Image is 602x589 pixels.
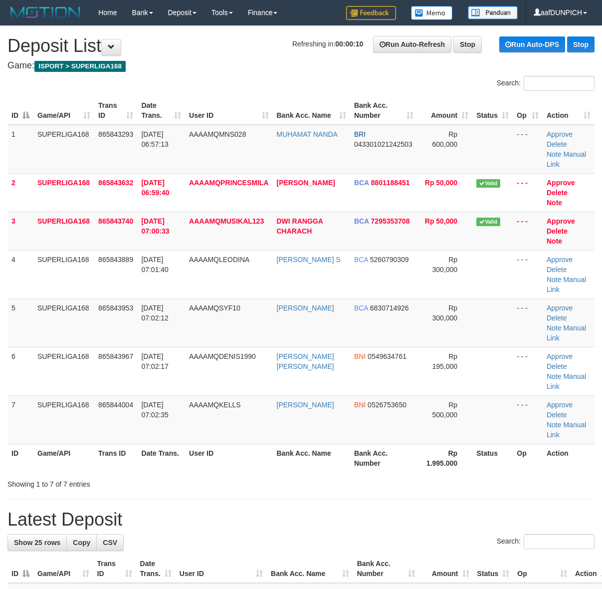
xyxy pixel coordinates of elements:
[277,352,334,370] a: [PERSON_NAME] [PERSON_NAME]
[468,6,518,19] img: panduan.png
[277,130,338,138] a: MUHAMAT NANDA
[547,372,562,380] a: Note
[98,130,133,138] span: 865843293
[33,347,94,395] td: SUPERLIGA168
[33,250,94,298] td: SUPERLIGA168
[513,555,571,583] th: Op: activate to sort column ascending
[189,401,241,409] span: AAAAMQKELLS
[411,6,453,20] img: Button%20Memo.svg
[425,217,457,225] span: Rp 50,000
[14,539,60,547] span: Show 25 rows
[189,130,246,138] span: AAAAMQMNS028
[513,444,543,472] th: Op
[33,96,94,125] th: Game/API: activate to sort column ascending
[98,304,133,312] span: 865843953
[7,444,33,472] th: ID
[547,256,573,264] a: Approve
[513,395,543,444] td: - - -
[137,444,185,472] th: Date Trans.
[98,179,133,187] span: 865843632
[547,362,567,370] a: Delete
[354,179,369,187] span: BCA
[33,125,94,174] td: SUPERLIGA168
[419,555,473,583] th: Amount: activate to sort column ascending
[547,411,567,419] a: Delete
[66,534,97,551] a: Copy
[335,40,363,48] strong: 00:00:10
[472,96,513,125] th: Status: activate to sort column ascending
[547,140,567,148] a: Delete
[141,217,169,235] span: [DATE] 07:00:33
[368,401,406,409] span: Copy 0526753650 to clipboard
[547,276,586,294] a: Manual Link
[7,534,67,551] a: Show 25 rows
[497,534,595,549] label: Search:
[33,298,94,347] td: SUPERLIGA168
[277,179,335,187] a: [PERSON_NAME]
[354,304,368,312] span: BCA
[547,421,562,429] a: Note
[453,36,482,53] a: Stop
[547,227,568,235] a: Delete
[7,61,595,71] h4: Game:
[543,96,595,125] th: Action: activate to sort column ascending
[141,304,169,322] span: [DATE] 07:02:12
[137,96,185,125] th: Date Trans.: activate to sort column ascending
[425,179,457,187] span: Rp 50,000
[33,395,94,444] td: SUPERLIGA168
[141,352,169,370] span: [DATE] 07:02:17
[513,96,543,125] th: Op: activate to sort column ascending
[370,256,409,264] span: Copy 5260790309 to clipboard
[98,401,133,409] span: 865844004
[353,555,419,583] th: Bank Acc. Number: activate to sort column ascending
[189,179,268,187] span: AAAAMQPRINCESMILA
[7,555,33,583] th: ID: activate to sort column descending
[354,256,368,264] span: BCA
[432,256,458,274] span: Rp 300,000
[547,189,568,197] a: Delete
[277,217,323,235] a: DWI RANGGA CHARACH
[141,130,169,148] span: [DATE] 06:57:13
[547,199,562,207] a: Note
[277,256,341,264] a: [PERSON_NAME] S
[189,304,240,312] span: AAAAMQSYF10
[94,96,137,125] th: Trans ID: activate to sort column ascending
[277,401,334,409] a: [PERSON_NAME]
[73,539,90,547] span: Copy
[499,36,565,52] a: Run Auto-DPS
[350,96,417,125] th: Bank Acc. Number: activate to sort column ascending
[354,140,412,148] span: Copy 043301021242503 to clipboard
[189,256,249,264] span: AAAAMQLEODINA
[513,125,543,174] td: - - -
[547,266,567,274] a: Delete
[7,395,33,444] td: 7
[547,130,573,138] a: Approve
[96,534,124,551] a: CSV
[277,304,334,312] a: [PERSON_NAME]
[547,304,573,312] a: Approve
[371,217,410,225] span: Copy 7295353708 to clipboard
[141,256,169,274] span: [DATE] 07:01:40
[417,444,472,472] th: Rp 1.995.000
[547,421,586,439] a: Manual Link
[7,125,33,174] td: 1
[141,179,169,197] span: [DATE] 06:59:40
[513,173,543,212] td: - - -
[354,217,369,225] span: BCA
[346,6,396,20] img: Feedback.jpg
[354,401,366,409] span: BNI
[497,76,595,91] label: Search:
[7,510,595,530] h1: Latest Deposit
[547,324,562,332] a: Note
[547,179,575,187] a: Approve
[292,40,363,48] span: Refreshing in:
[547,150,562,158] a: Note
[513,347,543,395] td: - - -
[7,5,83,20] img: MOTION_logo.png
[98,256,133,264] span: 865843889
[98,352,133,360] span: 865843967
[547,217,575,225] a: Approve
[7,173,33,212] td: 2
[33,173,94,212] td: SUPERLIGA168
[432,352,458,370] span: Rp 195,000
